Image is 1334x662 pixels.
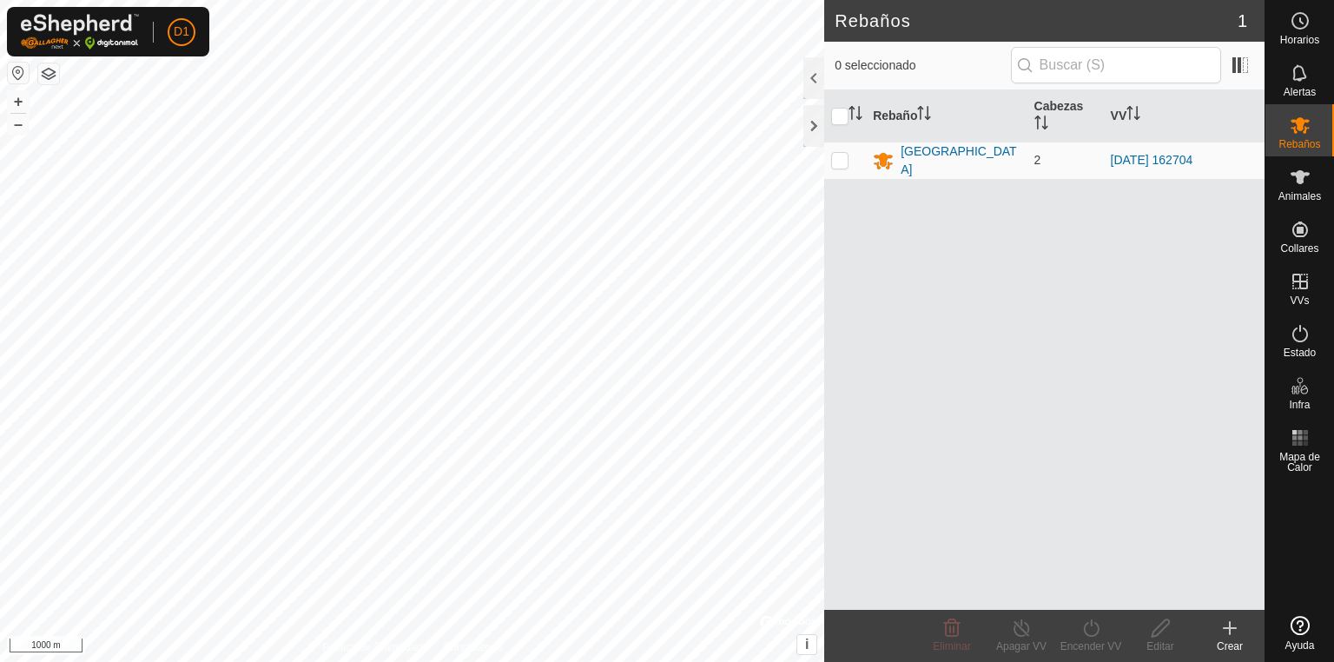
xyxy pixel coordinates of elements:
div: [GEOGRAPHIC_DATA] [901,142,1020,179]
th: VV [1104,90,1265,142]
div: Apagar VV [987,639,1056,654]
span: Infra [1289,400,1310,410]
span: D1 [174,23,189,41]
div: Crear [1195,639,1265,654]
span: 1 [1238,8,1247,34]
a: Política de Privacidad [322,639,422,655]
img: Logo Gallagher [21,14,139,50]
button: + [8,91,29,112]
th: Cabezas [1027,90,1104,142]
span: Alertas [1284,87,1316,97]
span: Estado [1284,348,1316,358]
p-sorticon: Activar para ordenar [1126,109,1140,122]
div: Encender VV [1056,639,1126,654]
span: Rebaños [1278,139,1320,149]
span: Animales [1278,191,1321,202]
th: Rebaño [866,90,1027,142]
span: VVs [1290,295,1309,306]
p-sorticon: Activar para ordenar [849,109,862,122]
p-sorticon: Activar para ordenar [917,109,931,122]
span: Ayuda [1285,640,1315,651]
a: Contáctenos [444,639,502,655]
span: 2 [1034,153,1041,167]
button: Restablecer Mapa [8,63,29,83]
div: Editar [1126,639,1195,654]
button: Capas del Mapa [38,63,59,84]
span: Collares [1280,243,1318,254]
a: Ayuda [1265,609,1334,658]
span: i [805,637,809,652]
button: i [797,635,816,654]
button: – [8,114,29,135]
span: Eliminar [933,640,970,652]
p-sorticon: Activar para ordenar [1034,118,1048,132]
input: Buscar (S) [1011,47,1221,83]
a: [DATE] 162704 [1111,153,1193,167]
span: Mapa de Calor [1270,452,1330,473]
span: 0 seleccionado [835,56,1010,75]
h2: Rebaños [835,10,1238,31]
span: Horarios [1280,35,1319,45]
